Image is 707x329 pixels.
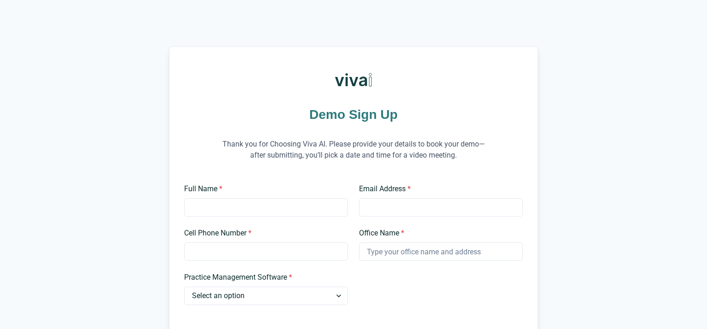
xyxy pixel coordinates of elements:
[359,242,523,261] input: Type your office name and address
[359,183,517,194] label: Email Address
[215,127,492,172] p: Thank you for Choosing Viva AI. Please provide your details to book your demo—after submitting, y...
[184,183,342,194] label: Full Name
[184,228,342,239] label: Cell Phone Number
[184,106,523,123] h1: Demo Sign Up
[184,272,342,283] label: Practice Management Software
[335,61,372,98] img: Viva AI Logo
[359,228,517,239] label: Office Name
